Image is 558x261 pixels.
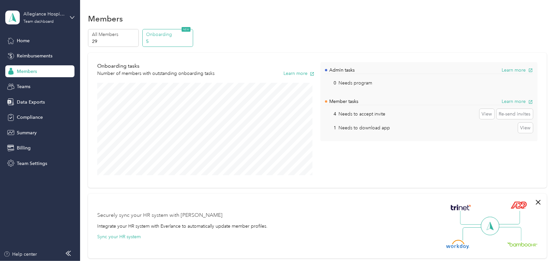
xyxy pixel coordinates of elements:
span: Billing [17,145,31,151]
p: 0 [325,80,337,86]
img: Line Left Down [462,227,485,241]
button: View [480,109,494,119]
img: Trinet [449,203,472,212]
p: Needs to accept invite [339,111,386,117]
p: 1 [325,124,337,131]
button: Sync your HR system [97,233,141,240]
button: Learn more [283,70,314,77]
div: Integrate your HR system with Everlance to automatically update member profiles. [97,223,268,230]
span: Home [17,37,30,44]
img: BambooHR [507,242,538,246]
span: Team Settings [17,160,47,167]
button: Learn more [502,98,533,105]
p: Admin tasks [330,67,355,74]
p: Onboarding [146,31,191,38]
p: Needs program [339,80,372,86]
span: Teams [17,83,30,90]
p: 29 [92,38,137,45]
span: Members [17,68,37,75]
span: Summary [17,129,37,136]
div: Securely sync your HR system with [PERSON_NAME] [97,212,222,219]
button: View [518,123,533,133]
div: Allegiance Hospice [23,11,65,17]
button: Re-send invites [497,109,533,119]
p: All Members [92,31,137,38]
img: Line Right Down [498,227,521,241]
img: Workday [446,240,469,249]
span: Data Exports [17,99,45,106]
span: NEW [182,27,191,32]
p: Member tasks [330,98,359,105]
img: ADP [511,201,527,209]
button: Learn more [502,67,533,74]
span: Reimbursements [17,52,52,59]
p: Number of members with outstanding onboarding tasks [97,70,215,77]
span: Compliance [17,114,43,121]
p: Needs to download app [339,124,390,131]
img: Line Left Up [460,211,483,225]
p: 4 [325,111,337,117]
div: Team dashboard [23,20,54,24]
iframe: Everlance-gr Chat Button Frame [521,224,558,261]
p: Onboarding tasks [97,62,215,70]
p: 5 [146,38,191,45]
button: Help center [4,251,37,258]
h1: Members [88,15,123,22]
img: Line Right Up [497,211,520,225]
